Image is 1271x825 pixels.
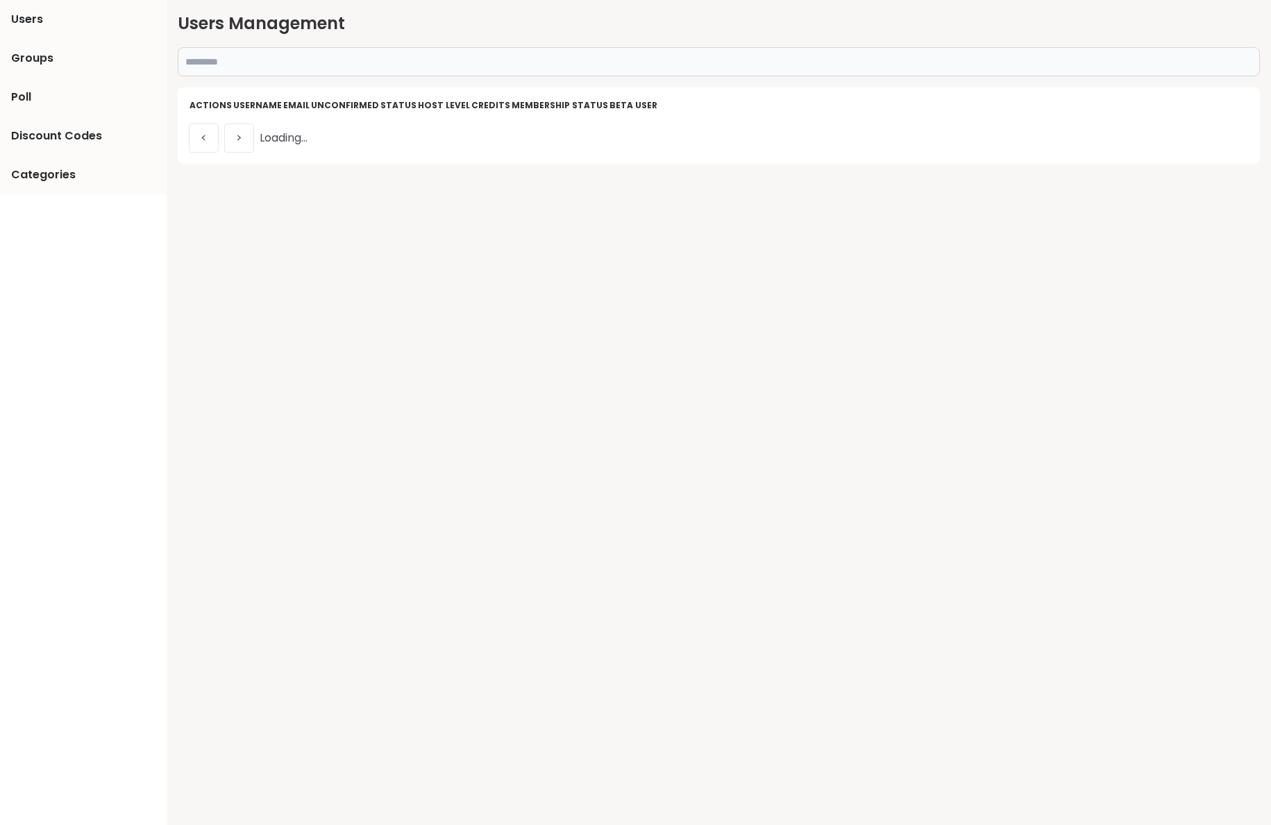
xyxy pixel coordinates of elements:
[11,167,76,183] span: Categories
[189,124,219,153] button: <
[609,99,658,112] th: Beta User
[11,89,31,105] span: Poll
[11,128,102,144] span: Discount Codes
[310,99,380,112] th: Unconfirmed
[283,99,310,112] th: Email
[380,99,417,112] th: Status
[511,99,609,112] th: Membership Status
[11,11,43,28] span: Users
[417,99,471,112] th: Host Level
[189,99,233,112] th: Actions
[224,124,254,153] button: >
[471,99,511,112] th: credits
[189,112,1249,153] div: Loading...
[11,50,53,67] span: Groups
[233,99,283,112] th: Username
[178,11,1260,36] h2: Users Management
